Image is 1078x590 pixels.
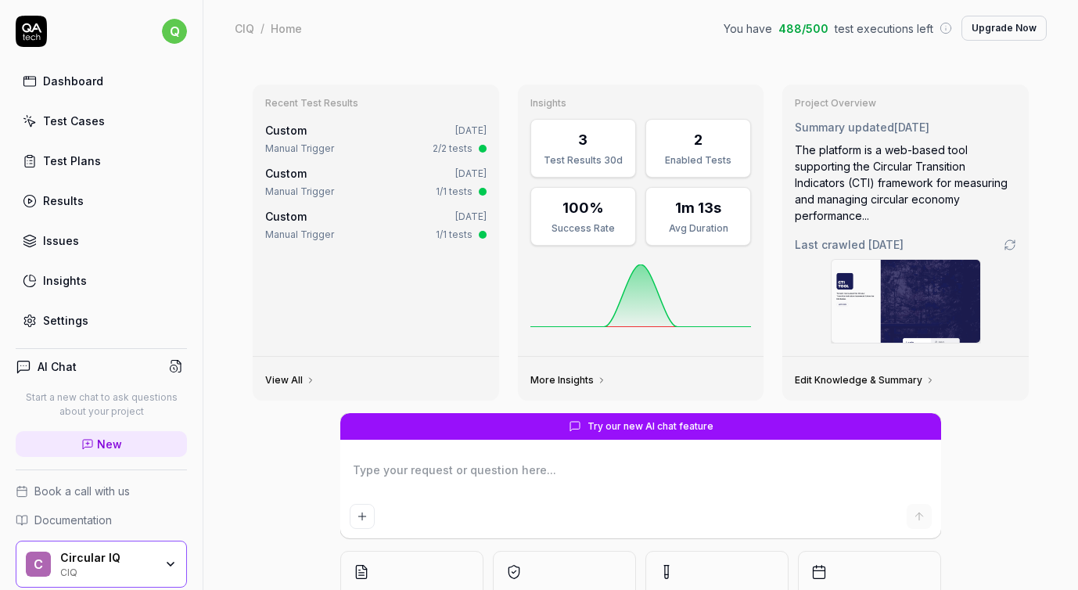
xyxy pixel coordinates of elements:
div: Success Rate [541,221,626,236]
time: [DATE] [868,238,904,251]
time: [DATE] [455,167,487,179]
button: CCircular IQCIQ [16,541,187,588]
div: / [261,20,264,36]
time: [DATE] [894,121,929,134]
span: Custom [265,124,307,137]
span: Last crawled [795,236,904,253]
a: Dashboard [16,66,187,96]
a: Settings [16,305,187,336]
span: C [26,552,51,577]
div: Manual Trigger [265,185,334,199]
div: Enabled Tests [656,153,741,167]
h4: AI Chat [38,358,77,375]
span: New [97,436,122,452]
p: Start a new chat to ask questions about your project [16,390,187,419]
a: Edit Knowledge & Summary [795,374,935,387]
a: Test Cases [16,106,187,136]
a: Custom[DATE]Manual Trigger1/1 tests [262,205,490,245]
a: New [16,431,187,457]
span: 488 / 500 [778,20,828,37]
span: Book a call with us [34,483,130,499]
button: Add attachment [350,504,375,529]
div: Circular IQ [60,551,154,565]
a: Test Plans [16,146,187,176]
div: Issues [43,232,79,249]
span: Custom [265,210,307,223]
time: [DATE] [455,124,487,136]
a: Documentation [16,512,187,528]
a: Custom[DATE]Manual Trigger1/1 tests [262,162,490,202]
a: View All [265,374,315,387]
a: Book a call with us [16,483,187,499]
div: The platform is a web-based tool supporting the Circular Transition Indicators (CTI) framework fo... [795,142,1016,224]
time: [DATE] [455,210,487,222]
div: Test Cases [43,113,105,129]
div: Settings [43,312,88,329]
div: 2 [694,129,702,150]
a: More Insights [530,374,606,387]
div: 1/1 tests [436,228,473,242]
div: CIQ [235,20,254,36]
div: Manual Trigger [265,142,334,156]
div: Insights [43,272,87,289]
a: Go to crawling settings [1004,239,1016,251]
button: q [162,16,187,47]
div: Avg Duration [656,221,741,236]
div: Results [43,192,84,209]
a: Custom[DATE]Manual Trigger2/2 tests [262,119,490,159]
button: Upgrade Now [961,16,1047,41]
h3: Insights [530,97,752,110]
span: q [162,19,187,44]
div: Manual Trigger [265,228,334,242]
span: Documentation [34,512,112,528]
a: Results [16,185,187,216]
div: 3 [578,129,588,150]
div: 1m 13s [675,197,721,218]
div: 2/2 tests [433,142,473,156]
div: 100% [562,197,604,218]
span: Custom [265,167,307,180]
a: Insights [16,265,187,296]
img: Screenshot [832,260,980,343]
div: Home [271,20,302,36]
div: Test Plans [43,153,101,169]
div: CIQ [60,565,154,577]
div: Test Results 30d [541,153,626,167]
span: Summary updated [795,121,894,134]
a: Issues [16,225,187,256]
h3: Recent Test Results [265,97,487,110]
span: Try our new AI chat feature [588,419,713,434]
span: test executions left [835,20,933,37]
h3: Project Overview [795,97,1016,110]
div: 1/1 tests [436,185,473,199]
div: Dashboard [43,73,103,89]
span: You have [724,20,772,37]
